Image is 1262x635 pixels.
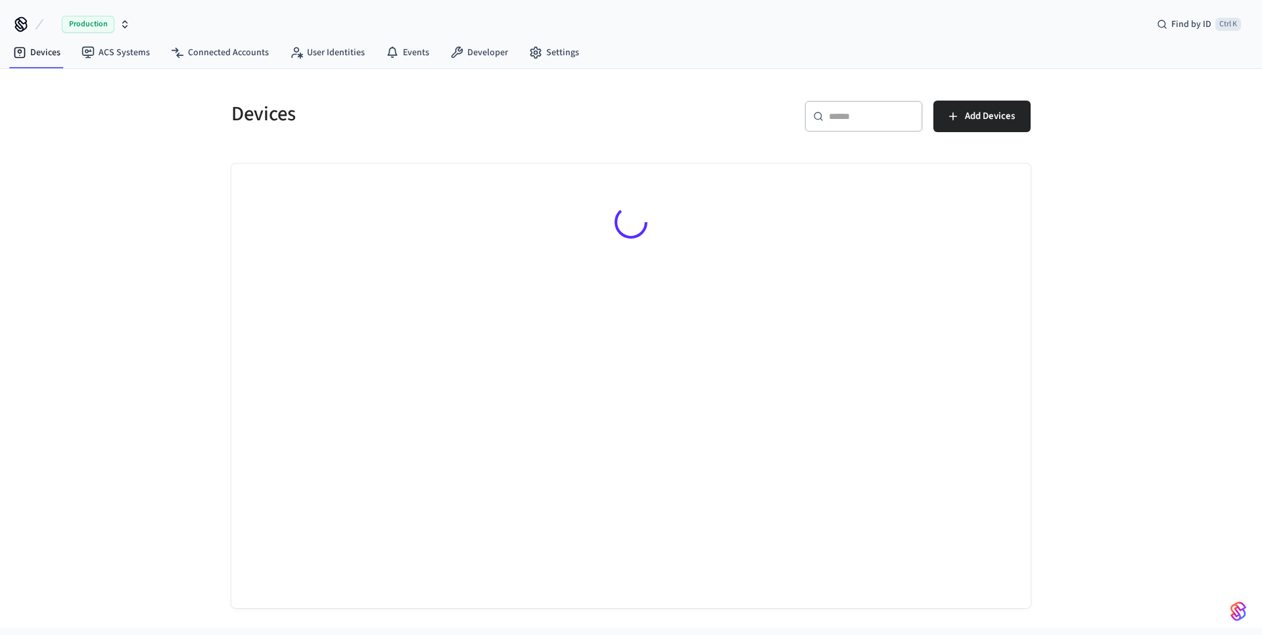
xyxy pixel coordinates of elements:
[160,41,279,64] a: Connected Accounts
[1171,18,1211,31] span: Find by ID
[375,41,440,64] a: Events
[71,41,160,64] a: ACS Systems
[1146,12,1251,36] div: Find by IDCtrl K
[62,16,114,33] span: Production
[1230,601,1246,622] img: SeamLogoGradient.69752ec5.svg
[1215,18,1241,31] span: Ctrl K
[965,108,1015,125] span: Add Devices
[3,41,71,64] a: Devices
[933,101,1031,132] button: Add Devices
[279,41,375,64] a: User Identities
[440,41,519,64] a: Developer
[519,41,590,64] a: Settings
[231,101,623,128] h5: Devices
